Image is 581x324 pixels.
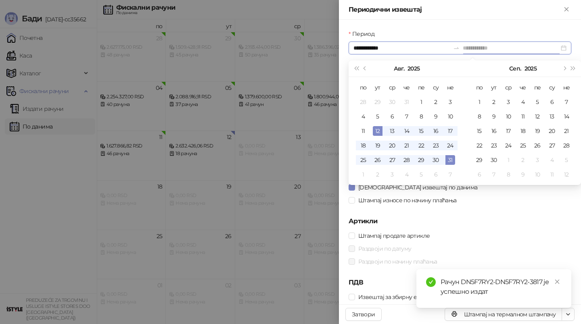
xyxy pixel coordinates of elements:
[443,95,458,109] td: 2025-08-03
[559,167,574,182] td: 2025-10-12
[387,170,397,179] div: 3
[559,80,574,95] th: не
[487,95,501,109] td: 2025-09-02
[533,170,542,179] div: 10
[453,45,460,51] span: swap-right
[516,109,530,124] td: 2025-09-11
[373,155,382,165] div: 26
[443,138,458,153] td: 2025-08-24
[474,126,484,136] div: 15
[489,141,499,150] div: 23
[416,141,426,150] div: 22
[547,112,557,121] div: 13
[358,170,368,179] div: 1
[385,95,399,109] td: 2025-07-30
[487,109,501,124] td: 2025-09-09
[547,141,557,150] div: 27
[562,97,571,107] div: 7
[428,167,443,182] td: 2025-09-06
[428,153,443,167] td: 2025-08-30
[516,138,530,153] td: 2025-09-25
[547,126,557,136] div: 20
[504,97,513,107] div: 3
[472,138,487,153] td: 2025-09-22
[399,95,414,109] td: 2025-07-31
[385,124,399,138] td: 2025-08-13
[408,60,420,77] button: Изабери годину
[355,293,468,301] span: Извештај за збирну евиденцију ПДВ-а
[399,167,414,182] td: 2025-09-04
[487,124,501,138] td: 2025-09-16
[414,95,428,109] td: 2025-08-01
[355,183,481,192] span: [DEMOGRAPHIC_DATA] извештај по данима
[559,124,574,138] td: 2025-09-21
[472,167,487,182] td: 2025-10-06
[402,112,412,121] div: 7
[385,153,399,167] td: 2025-08-27
[373,97,382,107] div: 29
[545,153,559,167] td: 2025-10-04
[431,97,441,107] div: 2
[399,153,414,167] td: 2025-08-28
[501,138,516,153] td: 2025-09-24
[443,124,458,138] td: 2025-08-17
[402,97,412,107] div: 31
[431,141,441,150] div: 23
[387,112,397,121] div: 6
[530,153,545,167] td: 2025-10-03
[431,126,441,136] div: 16
[516,167,530,182] td: 2025-10-09
[443,109,458,124] td: 2025-08-10
[501,109,516,124] td: 2025-09-10
[559,138,574,153] td: 2025-09-28
[518,155,528,165] div: 2
[402,170,412,179] div: 4
[373,141,382,150] div: 19
[399,80,414,95] th: че
[387,141,397,150] div: 20
[349,216,571,226] h5: Артикли
[472,80,487,95] th: по
[472,153,487,167] td: 2025-09-29
[562,155,571,165] div: 5
[353,44,450,52] input: Период
[487,153,501,167] td: 2025-09-30
[562,126,571,136] div: 21
[426,277,436,287] span: check-circle
[428,138,443,153] td: 2025-08-23
[559,109,574,124] td: 2025-09-14
[559,153,574,167] td: 2025-10-05
[504,112,513,121] div: 10
[562,170,571,179] div: 12
[518,170,528,179] div: 9
[402,126,412,136] div: 14
[416,112,426,121] div: 8
[487,80,501,95] th: ут
[416,170,426,179] div: 5
[518,126,528,136] div: 18
[560,60,568,77] button: Следећи месец (PageDown)
[358,141,368,150] div: 18
[474,141,484,150] div: 22
[345,308,382,321] button: Затвори
[547,155,557,165] div: 4
[399,124,414,138] td: 2025-08-14
[518,112,528,121] div: 11
[525,60,537,77] button: Изабери годину
[358,155,368,165] div: 25
[355,231,433,240] span: Штампај продате артикле
[530,95,545,109] td: 2025-09-05
[370,167,385,182] td: 2025-09-02
[487,138,501,153] td: 2025-09-23
[431,170,441,179] div: 6
[356,95,370,109] td: 2025-07-28
[428,80,443,95] th: су
[530,124,545,138] td: 2025-09-19
[370,109,385,124] td: 2025-08-05
[349,278,571,287] h5: ПДВ
[445,155,455,165] div: 31
[356,167,370,182] td: 2025-09-01
[428,124,443,138] td: 2025-08-16
[545,167,559,182] td: 2025-10-11
[414,138,428,153] td: 2025-08-22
